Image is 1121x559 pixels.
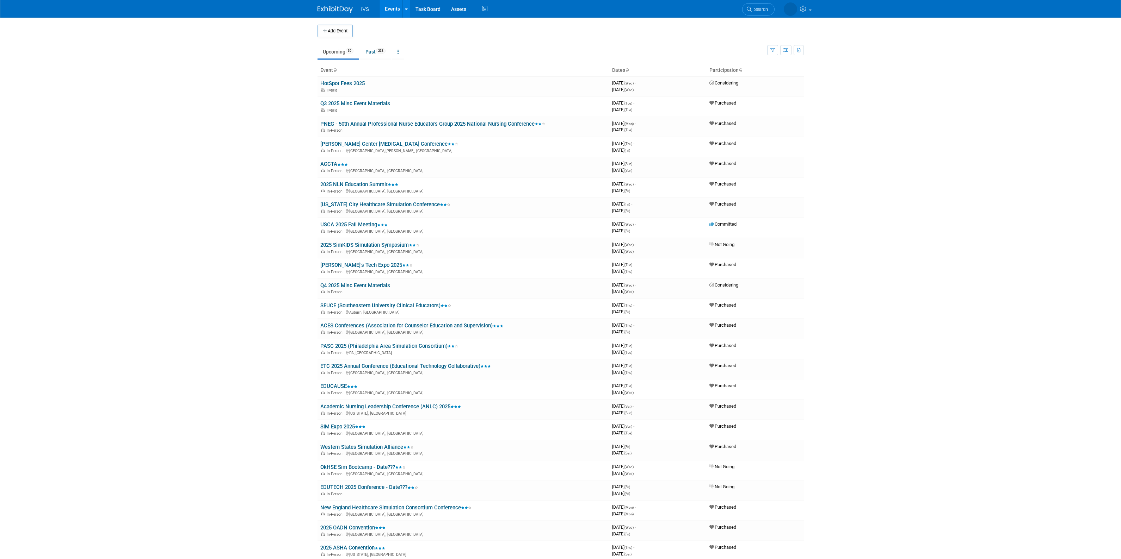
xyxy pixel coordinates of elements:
[624,391,634,395] span: (Wed)
[327,189,345,194] span: In-Person
[612,127,632,132] span: [DATE]
[612,302,634,308] span: [DATE]
[321,229,325,233] img: In-Person Event
[320,403,461,410] a: Academic Nursing Leadership Conference (ANLC) 2025
[327,492,345,496] span: In-Person
[333,67,337,73] a: Sort by Event Name
[624,364,632,368] span: (Tue)
[327,532,345,537] span: In-Person
[624,526,634,529] span: (Wed)
[321,189,325,193] img: In-Person Event
[612,188,630,193] span: [DATE]
[376,48,386,54] span: 238
[321,88,325,92] img: Hybrid Event
[612,504,636,510] span: [DATE]
[612,282,636,288] span: [DATE]
[360,45,391,58] a: Past238
[709,363,736,368] span: Purchased
[320,531,606,537] div: [GEOGRAPHIC_DATA], [GEOGRAPHIC_DATA]
[624,310,630,314] span: (Fri)
[612,370,632,375] span: [DATE]
[321,169,325,172] img: In-Person Event
[346,48,353,54] span: 39
[612,322,634,328] span: [DATE]
[320,221,388,228] a: USCA 2025 Fall Meeting
[709,302,736,308] span: Purchased
[709,201,736,207] span: Purchased
[321,310,325,314] img: In-Person Event
[327,411,345,416] span: In-Person
[612,168,632,173] span: [DATE]
[624,101,632,105] span: (Tue)
[624,169,632,172] span: (Sun)
[612,228,630,233] span: [DATE]
[327,209,345,214] span: In-Person
[633,141,634,146] span: -
[784,2,797,16] img: Kyle Shelstad
[612,161,634,166] span: [DATE]
[635,181,636,187] span: -
[624,108,632,112] span: (Tue)
[709,545,736,550] span: Purchased
[612,107,632,112] span: [DATE]
[612,87,634,92] span: [DATE]
[624,324,632,327] span: (Thu)
[739,67,742,73] a: Sort by Participation Type
[752,7,768,12] span: Search
[327,108,339,113] span: Hybrid
[624,546,632,549] span: (Thu)
[709,484,734,489] span: Not Going
[320,201,450,208] a: [US_STATE] City Healthcare Simulation Conference
[633,322,634,328] span: -
[633,343,634,348] span: -
[320,350,606,355] div: PA, [GEOGRAPHIC_DATA]
[320,484,418,490] a: EDUTECH 2025 Conference - Date???
[709,161,736,166] span: Purchased
[320,545,385,551] a: 2025 ASHA Convention
[709,423,736,429] span: Purchased
[612,444,632,449] span: [DATE]
[321,371,325,374] img: In-Person Event
[709,383,736,388] span: Purchased
[327,451,345,456] span: In-Person
[612,221,636,227] span: [DATE]
[327,330,345,335] span: In-Person
[612,208,630,213] span: [DATE]
[612,531,630,536] span: [DATE]
[320,269,606,274] div: [GEOGRAPHIC_DATA], [GEOGRAPHIC_DATA]
[361,6,369,12] span: IVS
[320,249,606,254] div: [GEOGRAPHIC_DATA], [GEOGRAPHIC_DATA]
[612,511,634,516] span: [DATE]
[631,444,632,449] span: -
[709,100,736,106] span: Purchased
[327,149,345,153] span: In-Person
[624,81,634,85] span: (Wed)
[635,504,636,510] span: -
[612,403,634,409] span: [DATE]
[321,552,325,556] img: In-Person Event
[327,472,345,476] span: In-Person
[612,289,634,294] span: [DATE]
[635,282,636,288] span: -
[624,351,632,354] span: (Tue)
[320,168,606,173] div: [GEOGRAPHIC_DATA], [GEOGRAPHIC_DATA]
[612,545,634,550] span: [DATE]
[612,121,636,126] span: [DATE]
[321,290,325,293] img: In-Person Event
[624,485,630,489] span: (Fri)
[709,403,736,409] span: Purchased
[320,309,606,315] div: Auburn, [GEOGRAPHIC_DATA]
[612,309,630,314] span: [DATE]
[633,302,634,308] span: -
[624,472,634,476] span: (Wed)
[709,242,734,247] span: Not Going
[635,242,636,247] span: -
[709,121,736,126] span: Purchased
[320,370,606,375] div: [GEOGRAPHIC_DATA], [GEOGRAPHIC_DATA]
[318,6,353,13] img: ExhibitDay
[320,121,545,127] a: PNEG - 50th Annual Professional Nurse Educators Group 2025 National Nursing Conference
[709,221,737,227] span: Committed
[320,242,419,248] a: 2025 SimKIDS Simulation Symposium
[320,464,406,470] a: OkHSE Sim Bootcamp - Date???
[321,431,325,435] img: In-Person Event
